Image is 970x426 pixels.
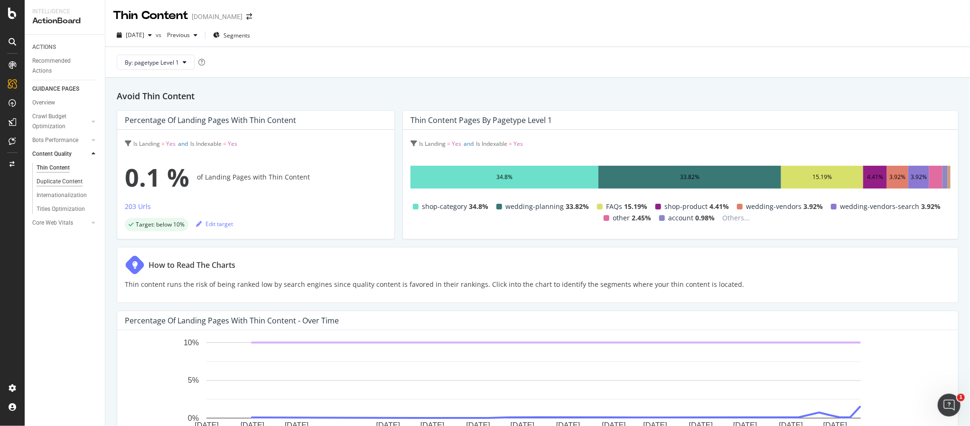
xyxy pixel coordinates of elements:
[606,201,623,212] span: FAQs
[32,42,56,52] div: ACTIONS
[156,31,163,39] span: vs
[125,279,744,290] p: Thin content runs the risk of being ranked low by search engines since quality content is favored...
[665,201,708,212] span: shop-product
[163,31,190,39] span: Previous
[32,56,89,76] div: Recommended Actions
[632,212,652,224] span: 2.45%
[509,140,512,148] span: =
[228,140,237,148] span: Yes
[188,377,199,385] text: 5%
[32,84,79,94] div: GUIDANCE PAGES
[32,84,98,94] a: GUIDANCE PAGES
[32,149,72,159] div: Content Quality
[117,89,959,103] h2: Avoid Thin Content
[113,28,156,43] button: [DATE]
[32,218,73,228] div: Core Web Vitals
[161,140,165,148] span: =
[419,140,446,148] span: Is Landing
[464,140,474,148] span: and
[184,339,199,347] text: 10%
[566,201,589,212] span: 33.82%
[37,190,87,200] div: Internationalization
[613,212,630,224] span: other
[447,140,450,148] span: =
[719,212,754,224] span: Others...
[476,140,507,148] span: Is Indexable
[125,202,151,211] div: 203 Urls
[136,222,185,227] span: Target: below 10%
[125,158,189,196] span: 0.1 %
[911,171,927,183] div: 3.92%
[506,201,564,212] span: wedding-planning
[37,177,98,187] a: Duplicate Content
[125,115,296,125] div: Percentage of Landing Pages with Thin Content
[32,135,89,145] a: Bots Performance
[196,216,233,231] button: Edit target
[32,218,89,228] a: Core Web Vitals
[496,171,513,183] div: 34.8%
[37,163,70,173] div: Thin Content
[125,316,339,325] div: Percentage of Landing Pages with Thin Content - Over Time
[513,140,523,148] span: Yes
[246,13,252,20] div: arrow-right-arrow-left
[957,394,965,401] span: 1
[32,98,55,108] div: Overview
[125,201,151,216] button: 203 Urls
[166,140,176,148] span: Yes
[126,31,144,39] span: 2025 Jul. 25th
[209,28,254,43] button: Segments
[37,163,98,173] a: Thin Content
[452,140,461,148] span: Yes
[196,220,233,228] div: Edit target
[696,212,715,224] span: 0.98%
[117,55,195,70] button: By: pagetype Level 1
[224,31,250,39] span: Segments
[37,204,85,214] div: Titles Optimization
[32,112,89,132] a: Crawl Budget Optimization
[223,140,226,148] span: =
[922,201,941,212] span: 3.92%
[32,42,98,52] a: ACTIONS
[133,140,160,148] span: Is Landing
[188,414,199,422] text: 0%
[32,149,89,159] a: Content Quality
[125,158,387,196] div: of Landing Pages with Thin Content
[32,8,97,16] div: Intelligence
[422,201,467,212] span: shop-category
[938,394,961,417] iframe: Intercom live chat
[710,201,729,212] span: 4.41%
[37,190,98,200] a: Internationalization
[889,171,905,183] div: 3.92%
[125,58,179,66] span: By: pagetype Level 1
[32,98,98,108] a: Overview
[469,201,489,212] span: 34.8%
[37,204,98,214] a: Titles Optimization
[669,212,694,224] span: account
[867,171,883,183] div: 4.41%
[37,177,83,187] div: Duplicate Content
[812,171,832,183] div: 15.19%
[680,171,700,183] div: 33.82%
[32,16,97,27] div: ActionBoard
[746,201,802,212] span: wedding-vendors
[32,112,82,132] div: Crawl Budget Optimization
[32,135,78,145] div: Bots Performance
[125,218,188,231] div: success label
[625,201,648,212] span: 15.19%
[192,12,242,21] div: [DOMAIN_NAME]
[113,8,188,24] div: Thin Content
[840,201,920,212] span: wedding-vendors-search
[410,115,552,125] div: Thin Content Pages by pagetype Level 1
[163,28,201,43] button: Previous
[32,56,98,76] a: Recommended Actions
[149,259,235,271] div: How to Read The Charts
[190,140,222,148] span: Is Indexable
[804,201,823,212] span: 3.92%
[178,140,188,148] span: and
